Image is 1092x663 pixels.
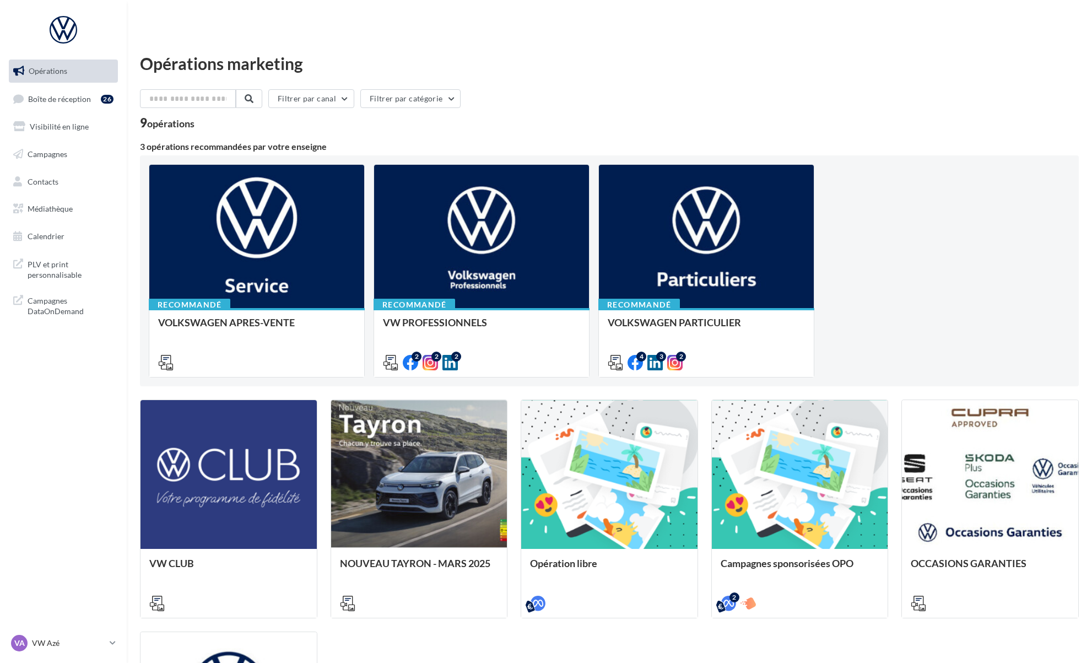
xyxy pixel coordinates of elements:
[676,352,686,362] div: 2
[9,633,118,654] a: VA VW Azé
[7,143,120,166] a: Campagnes
[374,299,455,311] div: Recommandé
[656,352,666,362] div: 3
[149,299,230,311] div: Recommandé
[140,55,1079,72] div: Opérations marketing
[7,87,120,111] a: Boîte de réception26
[729,592,739,602] div: 2
[7,252,120,285] a: PLV et print personnalisable
[29,66,67,76] span: Opérations
[28,293,113,317] span: Campagnes DataOnDemand
[431,352,441,362] div: 2
[340,557,490,569] span: NOUVEAU TAYRON - MARS 2025
[30,122,89,131] span: Visibilité en ligne
[7,225,120,248] a: Calendrier
[7,60,120,83] a: Opérations
[28,176,58,186] span: Contacts
[383,316,487,328] span: VW PROFESSIONNELS
[360,89,461,108] button: Filtrer par catégorie
[636,352,646,362] div: 4
[7,170,120,193] a: Contacts
[608,316,741,328] span: VOLKSWAGEN PARTICULIER
[28,94,91,103] span: Boîte de réception
[28,204,73,213] span: Médiathèque
[268,89,354,108] button: Filtrer par canal
[1055,626,1081,652] iframe: Intercom live chat
[140,117,194,129] div: 9
[101,95,113,104] div: 26
[147,118,194,128] div: opérations
[32,638,105,649] p: VW Azé
[7,289,120,321] a: Campagnes DataOnDemand
[158,316,295,328] span: VOLKSWAGEN APRES-VENTE
[14,638,25,649] span: VA
[530,557,597,569] span: Opération libre
[598,299,680,311] div: Recommandé
[7,115,120,138] a: Visibilité en ligne
[7,197,120,220] a: Médiathèque
[28,231,64,241] span: Calendrier
[412,352,421,362] div: 2
[140,142,1079,151] div: 3 opérations recommandées par votre enseigne
[28,149,67,159] span: Campagnes
[721,557,853,569] span: Campagnes sponsorisées OPO
[911,557,1026,569] span: OCCASIONS GARANTIES
[451,352,461,362] div: 2
[28,257,113,281] span: PLV et print personnalisable
[149,557,194,569] span: VW CLUB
